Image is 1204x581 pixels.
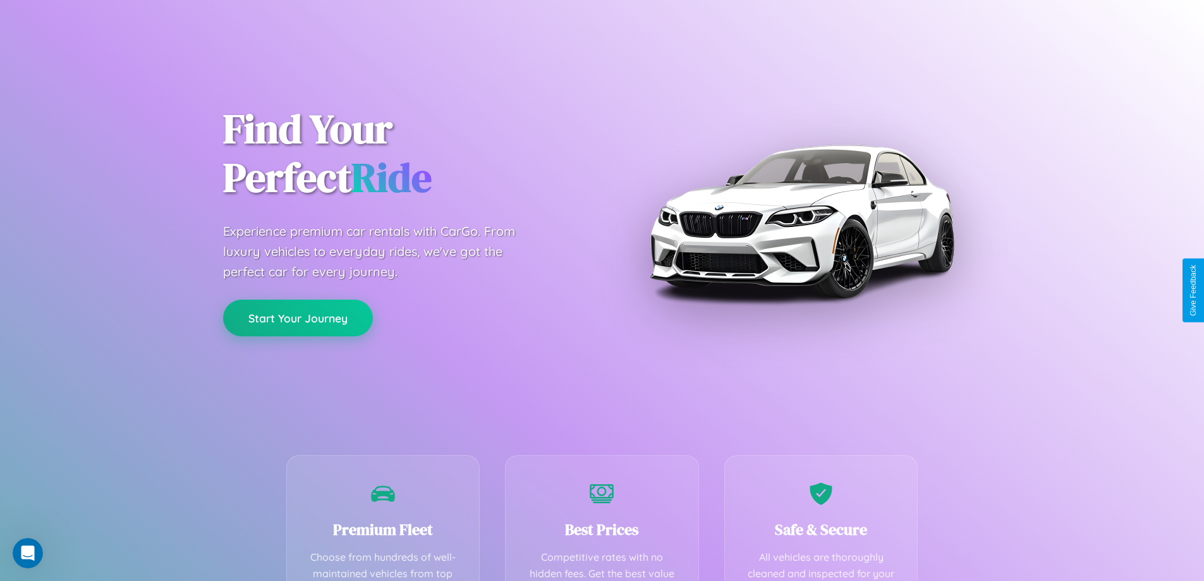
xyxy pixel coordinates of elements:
iframe: Intercom live chat [13,538,43,568]
button: Start Your Journey [223,300,373,336]
p: Experience premium car rentals with CarGo. From luxury vehicles to everyday rides, we've got the ... [223,221,539,282]
h3: Best Prices [525,519,679,540]
span: Ride [351,150,432,205]
img: Premium BMW car rental vehicle [643,63,959,379]
h3: Premium Fleet [306,519,461,540]
div: Give Feedback [1189,265,1198,316]
h1: Find Your Perfect [223,105,583,202]
h3: Safe & Secure [744,519,899,540]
